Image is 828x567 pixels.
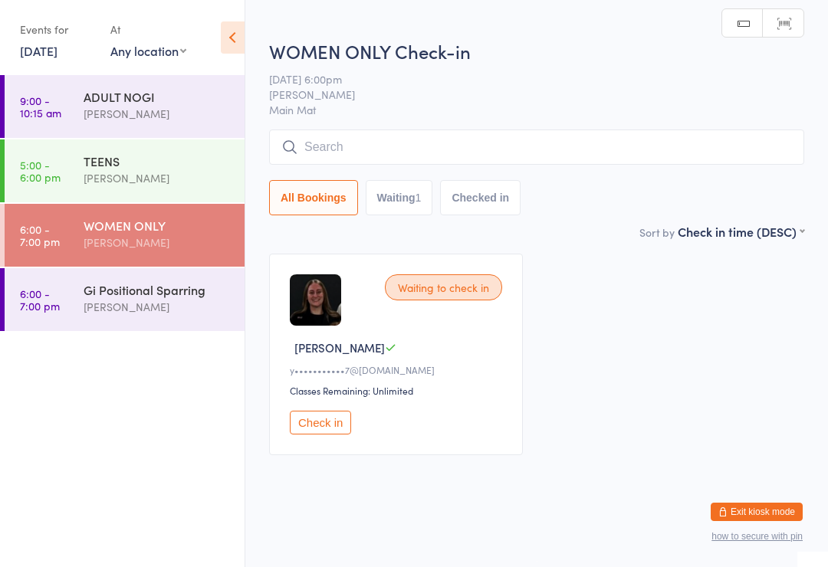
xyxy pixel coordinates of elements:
time: 5:00 - 6:00 pm [20,159,61,183]
span: [DATE] 6:00pm [269,71,780,87]
div: WOMEN ONLY [84,217,232,234]
time: 9:00 - 10:15 am [20,94,61,119]
button: All Bookings [269,180,358,215]
div: [PERSON_NAME] [84,169,232,187]
div: At [110,17,186,42]
div: 1 [416,192,422,204]
div: y•••••••••••7@[DOMAIN_NAME] [290,363,507,376]
button: Exit kiosk mode [711,503,803,521]
span: Main Mat [269,102,804,117]
a: 6:00 -7:00 pmGi Positional Sparring[PERSON_NAME] [5,268,245,331]
div: Gi Positional Sparring [84,281,232,298]
time: 6:00 - 7:00 pm [20,223,60,247]
div: Classes Remaining: Unlimited [290,384,507,397]
img: image1732770576.png [290,274,341,326]
div: Check in time (DESC) [678,223,804,240]
span: [PERSON_NAME] [269,87,780,102]
div: [PERSON_NAME] [84,298,232,316]
label: Sort by [639,225,675,240]
a: 9:00 -10:15 amADULT NOGI[PERSON_NAME] [5,75,245,138]
button: Check in [290,411,351,434]
a: 6:00 -7:00 pmWOMEN ONLY[PERSON_NAME] [5,204,245,267]
a: [DATE] [20,42,58,59]
div: Events for [20,17,95,42]
input: Search [269,129,804,165]
div: [PERSON_NAME] [84,105,232,123]
span: [PERSON_NAME] [294,339,385,356]
a: 5:00 -6:00 pmTEENS[PERSON_NAME] [5,139,245,202]
div: Waiting to check in [385,274,502,300]
div: ADULT NOGI [84,88,232,105]
button: Waiting1 [366,180,433,215]
time: 6:00 - 7:00 pm [20,287,60,312]
h2: WOMEN ONLY Check-in [269,38,804,64]
button: how to secure with pin [711,531,803,542]
div: Any location [110,42,186,59]
div: [PERSON_NAME] [84,234,232,251]
div: TEENS [84,152,232,169]
button: Checked in [440,180,521,215]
